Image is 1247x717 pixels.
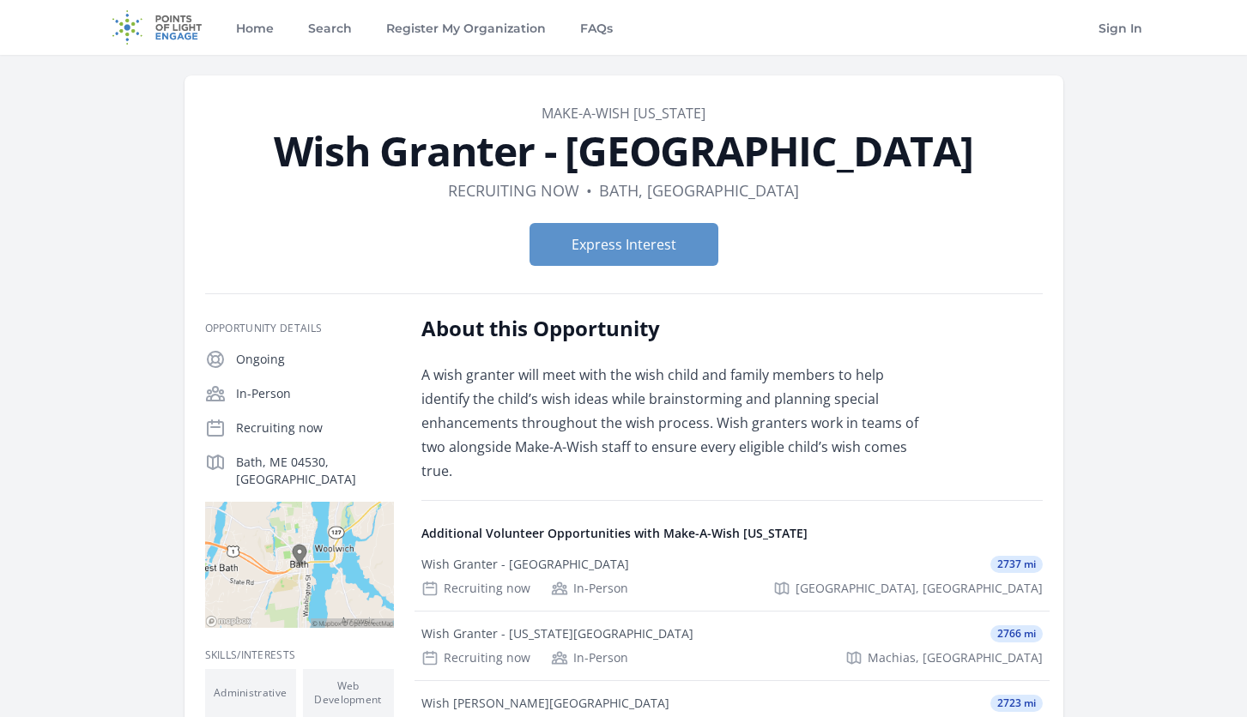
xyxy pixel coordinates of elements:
div: Wish [PERSON_NAME][GEOGRAPHIC_DATA] [421,695,669,712]
div: • [586,178,592,202]
h4: Additional Volunteer Opportunities with Make-A-Wish [US_STATE] [421,525,1043,542]
div: Wish Granter - [US_STATE][GEOGRAPHIC_DATA] [421,625,693,642]
p: In-Person [236,385,394,402]
div: In-Person [551,580,628,597]
div: In-Person [551,649,628,666]
div: Recruiting now [421,649,530,666]
a: Wish Granter - [GEOGRAPHIC_DATA] 2737 mi Recruiting now In-Person [GEOGRAPHIC_DATA], [GEOGRAPHIC_... [415,542,1050,611]
span: [GEOGRAPHIC_DATA], [GEOGRAPHIC_DATA] [796,580,1043,597]
span: 2766 mi [990,625,1043,642]
button: Express Interest [530,223,718,266]
span: 2737 mi [990,556,1043,573]
img: Map [205,502,394,628]
h3: Opportunity Details [205,322,394,335]
a: Wish Granter - [US_STATE][GEOGRAPHIC_DATA] 2766 mi Recruiting now In-Person Machias, [GEOGRAPHIC_... [415,612,1050,680]
div: Wish Granter - [GEOGRAPHIC_DATA] [421,556,629,573]
h1: Wish Granter - [GEOGRAPHIC_DATA] [205,130,1043,172]
p: A wish granter will meet with the wish child and family members to help identify the child’s wish... [421,363,923,483]
p: Recruiting now [236,419,394,437]
li: Administrative [205,669,296,717]
p: Ongoing [236,351,394,368]
dd: Recruiting now [448,178,579,202]
dd: Bath, [GEOGRAPHIC_DATA] [599,178,799,202]
p: Bath, ME 04530, [GEOGRAPHIC_DATA] [236,454,394,488]
span: 2723 mi [990,695,1043,712]
a: Make-A-Wish [US_STATE] [542,104,705,123]
h2: About this Opportunity [421,315,923,342]
h3: Skills/Interests [205,648,394,662]
div: Recruiting now [421,580,530,597]
span: Machias, [GEOGRAPHIC_DATA] [868,649,1043,666]
li: Web Development [303,669,394,717]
